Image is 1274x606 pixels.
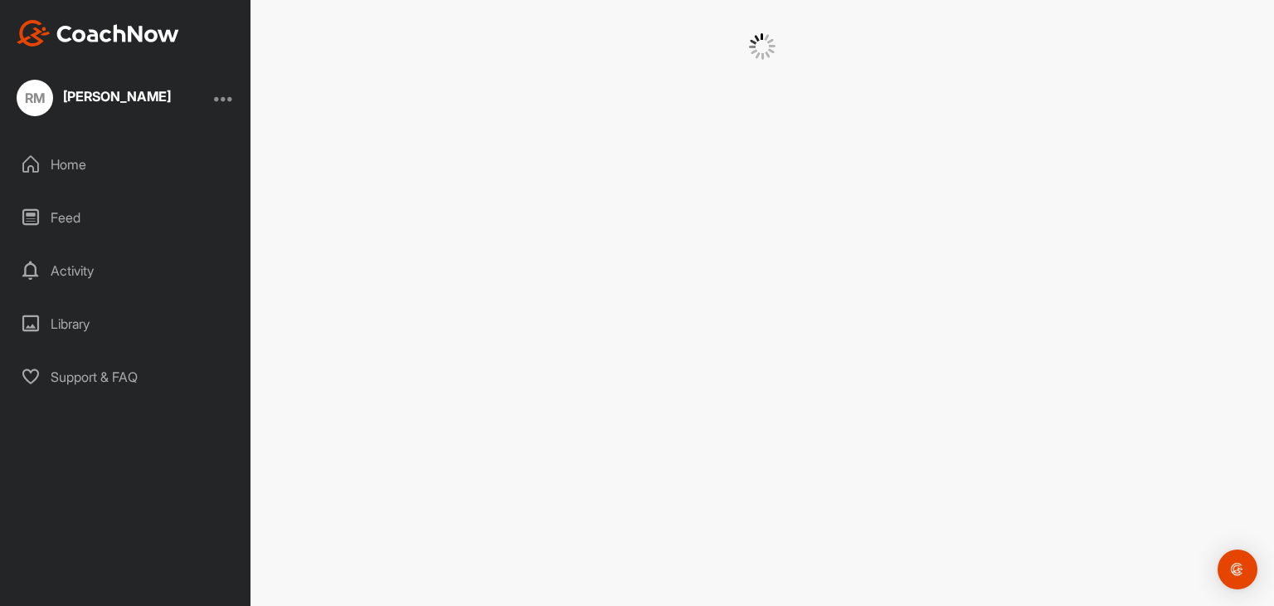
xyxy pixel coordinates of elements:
[9,144,243,185] div: Home
[9,356,243,398] div: Support & FAQ
[9,250,243,291] div: Activity
[9,303,243,345] div: Library
[749,33,776,60] img: G6gVgL6ErOh57ABN0eRmCEwV0I4iEi4d8EwaPGI0tHgoAbU4EAHFLEQAh+QQFCgALACwIAA4AGAASAAAEbHDJSesaOCdk+8xg...
[17,80,53,116] div: RM
[63,90,171,103] div: [PERSON_NAME]
[17,20,179,46] img: CoachNow
[9,197,243,238] div: Feed
[1218,550,1257,589] div: Open Intercom Messenger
